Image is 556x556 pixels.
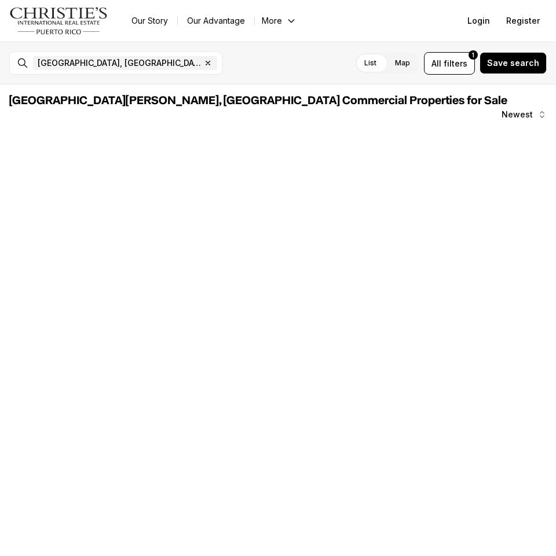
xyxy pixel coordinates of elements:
span: Save search [487,58,539,68]
a: Our Advantage [178,13,254,29]
span: All [431,57,441,69]
label: Map [386,53,419,73]
span: filters [444,57,467,69]
button: Login [460,9,497,32]
button: More [255,13,303,29]
span: [GEOGRAPHIC_DATA], [GEOGRAPHIC_DATA], [GEOGRAPHIC_DATA] [38,58,201,68]
span: Newest [502,110,533,119]
button: Save search [480,52,547,74]
a: Our Story [122,13,177,29]
span: [GEOGRAPHIC_DATA][PERSON_NAME], [GEOGRAPHIC_DATA] Commercial Properties for Sale [9,95,507,106]
button: Allfilters1 [424,52,475,75]
img: logo [9,7,108,35]
span: 1 [472,50,474,60]
button: Register [499,9,547,32]
label: List [355,53,386,73]
span: Register [506,16,540,25]
button: Newest [495,103,554,126]
span: Login [467,16,490,25]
